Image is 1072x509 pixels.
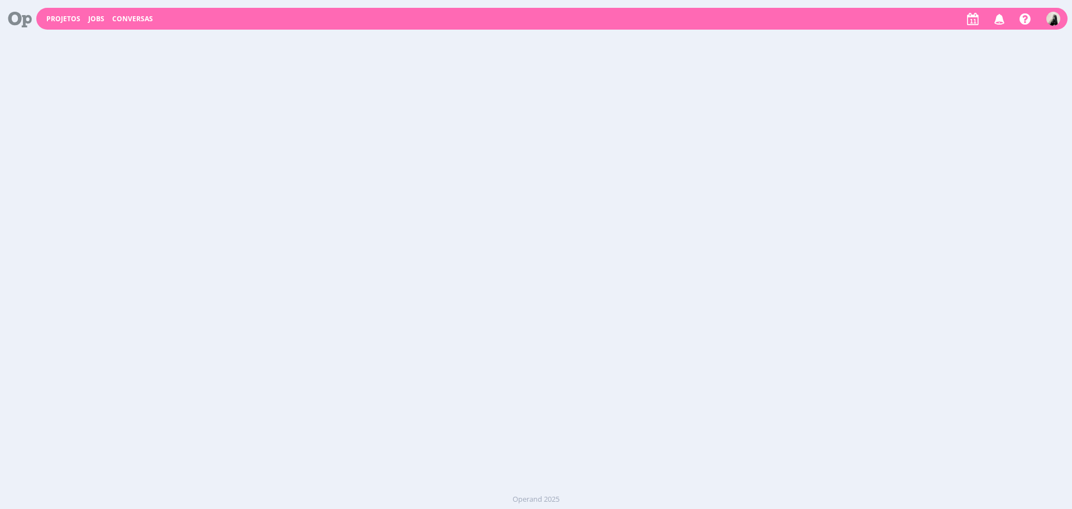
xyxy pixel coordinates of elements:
a: Projetos [46,14,80,23]
a: Jobs [88,14,104,23]
button: Conversas [109,15,156,23]
button: Jobs [85,15,108,23]
button: Projetos [43,15,84,23]
a: Conversas [112,14,153,23]
img: R [1046,12,1060,26]
button: R [1046,9,1061,28]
